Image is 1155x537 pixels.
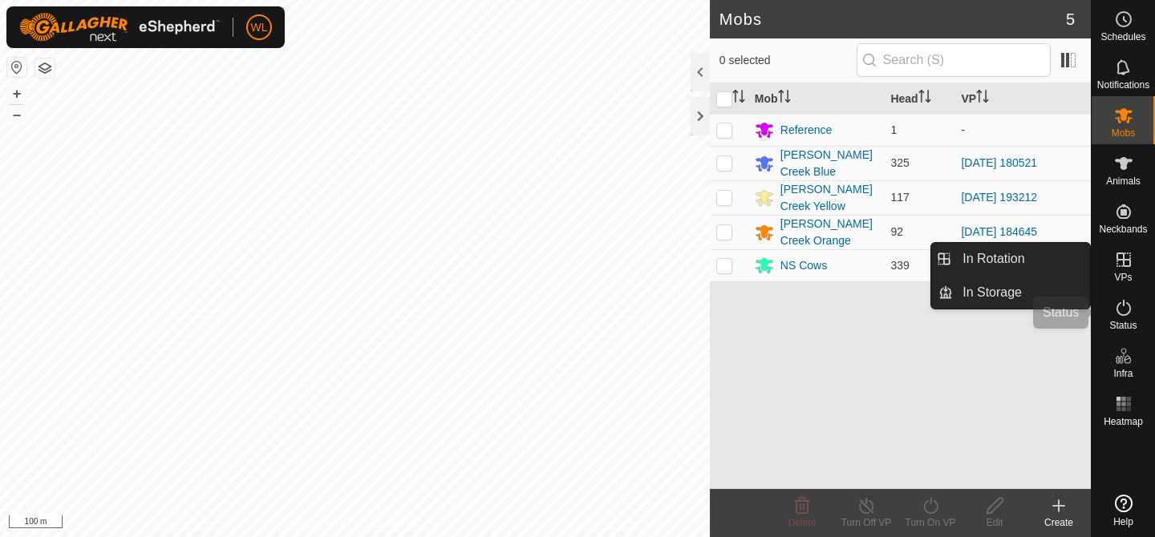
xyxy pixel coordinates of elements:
span: 339 [890,259,909,272]
input: Search (S) [857,43,1051,77]
a: Privacy Policy [291,516,351,531]
div: [PERSON_NAME] Creek Blue [780,147,878,180]
a: Contact Us [371,516,418,531]
a: [DATE] 184645 [961,225,1037,238]
p-sorticon: Activate to sort [976,92,989,105]
div: Reference [780,122,833,139]
span: Neckbands [1099,224,1147,234]
span: Animals [1106,176,1141,186]
img: Gallagher Logo [19,13,220,42]
span: Mobs [1112,128,1135,138]
span: Heatmap [1104,417,1143,426]
div: Create [1027,515,1091,530]
td: - [954,114,1091,146]
span: 5 [1066,7,1075,31]
a: Help [1092,488,1155,533]
a: [DATE] 193212 [961,191,1037,204]
span: 0 selected [719,52,857,69]
div: [PERSON_NAME] Creek Yellow [780,181,878,215]
span: In Rotation [962,249,1024,268]
a: In Rotation [953,243,1090,275]
span: In Storage [962,283,1022,302]
span: Notifications [1097,80,1149,90]
a: In Storage [953,277,1090,309]
li: In Rotation [931,243,1090,275]
span: Help [1113,517,1133,527]
p-sorticon: Activate to sort [918,92,931,105]
div: Turn On VP [898,515,962,530]
div: NS Cows [780,257,827,274]
li: In Storage [931,277,1090,309]
p-sorticon: Activate to sort [778,92,791,105]
span: Schedules [1100,32,1145,42]
div: Turn Off VP [834,515,898,530]
th: Mob [748,83,885,115]
th: VP [954,83,1091,115]
span: 1 [890,123,897,136]
span: 92 [890,225,903,238]
span: WL [251,19,268,36]
button: + [7,84,26,103]
span: 325 [890,156,909,169]
span: Status [1109,321,1137,330]
span: 117 [890,191,909,204]
a: [DATE] 180521 [961,156,1037,169]
button: Reset Map [7,58,26,77]
span: Infra [1113,369,1133,378]
th: Head [884,83,954,115]
div: [PERSON_NAME] Creek Orange [780,216,878,249]
button: – [7,105,26,124]
div: Edit [962,515,1027,530]
button: Map Layers [35,59,55,78]
p-sorticon: Activate to sort [732,92,745,105]
h2: Mobs [719,10,1066,29]
span: Delete [788,517,817,528]
span: VPs [1114,273,1132,282]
